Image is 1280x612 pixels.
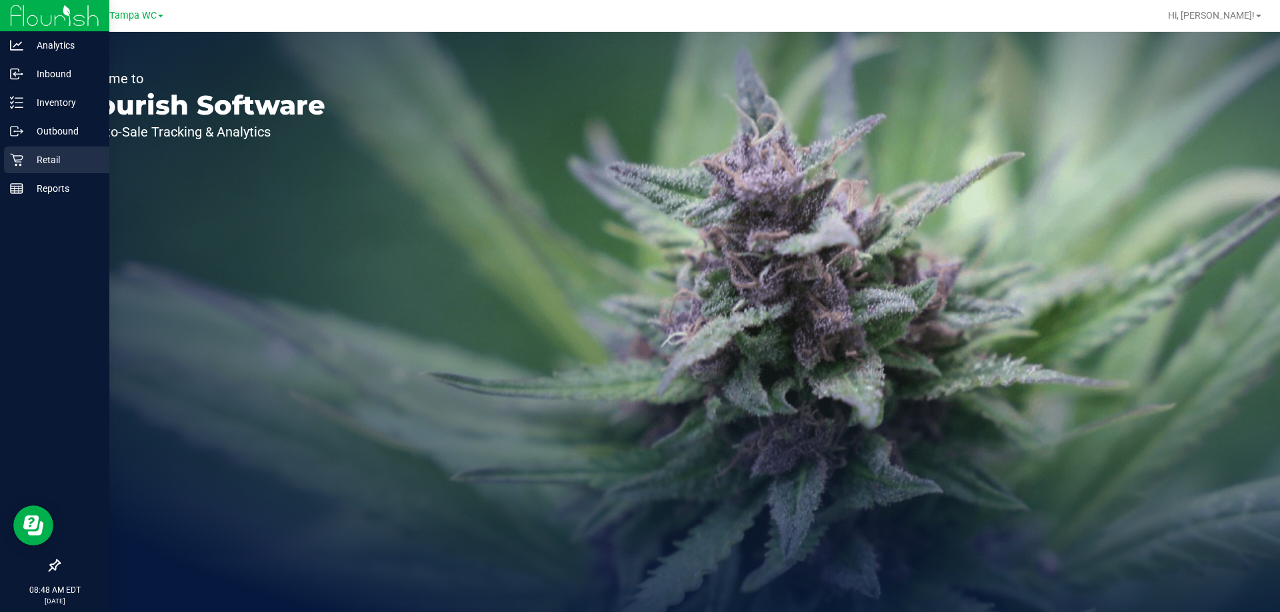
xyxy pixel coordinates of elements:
[10,67,23,81] inline-svg: Inbound
[72,92,325,119] p: Flourish Software
[109,10,157,21] span: Tampa WC
[10,125,23,138] inline-svg: Outbound
[13,505,53,545] iframe: Resource center
[23,180,103,196] p: Reports
[1168,10,1255,21] span: Hi, [PERSON_NAME]!
[23,123,103,139] p: Outbound
[6,596,103,606] p: [DATE]
[10,39,23,52] inline-svg: Analytics
[23,37,103,53] p: Analytics
[72,125,325,139] p: Seed-to-Sale Tracking & Analytics
[23,95,103,111] p: Inventory
[10,182,23,195] inline-svg: Reports
[6,584,103,596] p: 08:48 AM EDT
[72,72,325,85] p: Welcome to
[23,152,103,168] p: Retail
[10,153,23,166] inline-svg: Retail
[10,96,23,109] inline-svg: Inventory
[23,66,103,82] p: Inbound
